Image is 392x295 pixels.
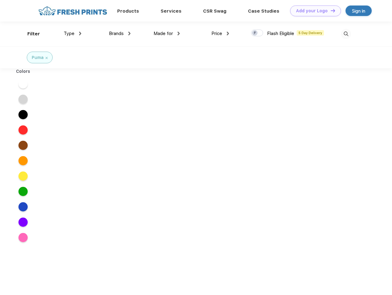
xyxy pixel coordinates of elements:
[11,68,35,75] div: Colors
[27,30,40,37] div: Filter
[109,31,124,36] span: Brands
[64,31,74,36] span: Type
[267,31,294,36] span: Flash Eligible
[346,6,372,16] a: Sign in
[161,8,182,14] a: Services
[297,30,324,36] span: 5 Day Delivery
[227,32,229,35] img: dropdown.png
[178,32,180,35] img: dropdown.png
[341,29,351,39] img: desktop_search.svg
[128,32,130,35] img: dropdown.png
[352,7,365,14] div: Sign in
[32,54,44,61] div: Puma
[37,6,109,16] img: fo%20logo%202.webp
[117,8,139,14] a: Products
[296,8,328,14] div: Add your Logo
[46,57,48,59] img: filter_cancel.svg
[79,32,81,35] img: dropdown.png
[331,9,335,12] img: DT
[211,31,222,36] span: Price
[203,8,226,14] a: CSR Swag
[154,31,173,36] span: Made for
